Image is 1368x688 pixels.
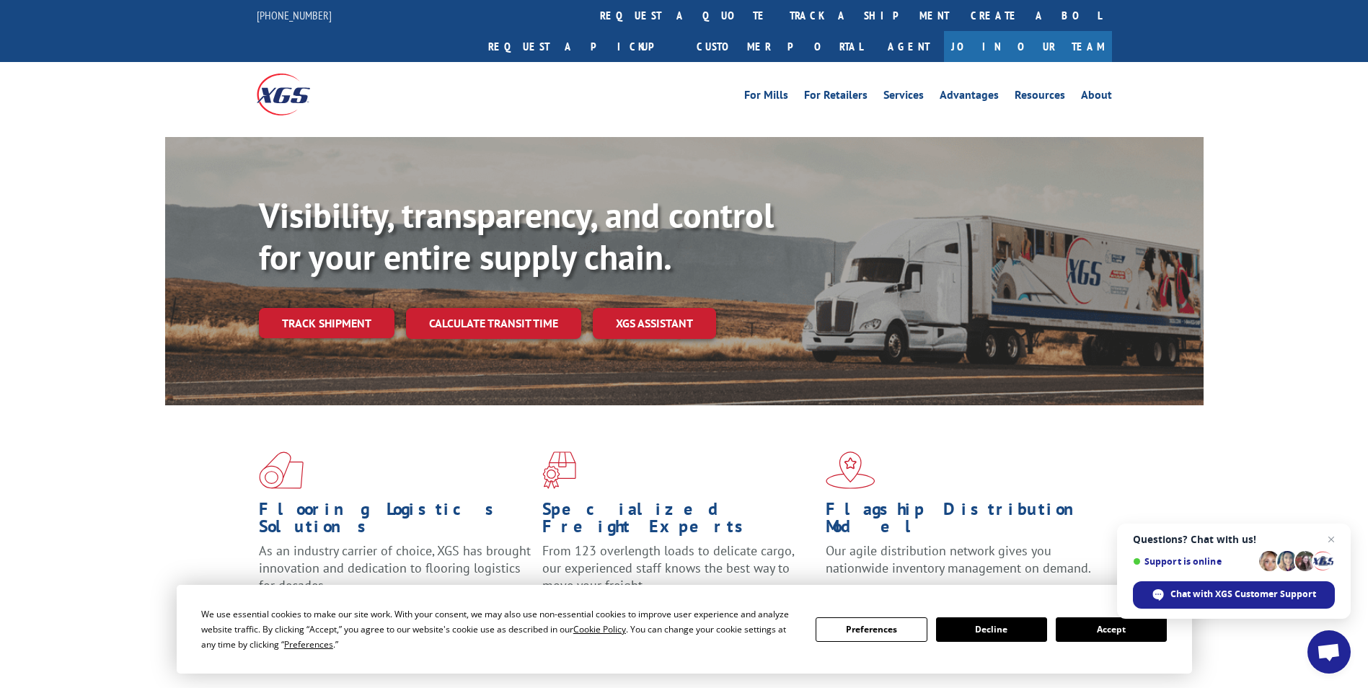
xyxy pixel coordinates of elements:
b: Visibility, transparency, and control for your entire supply chain. [259,193,774,279]
span: Chat with XGS Customer Support [1170,588,1316,601]
img: xgs-icon-focused-on-flooring-red [542,451,576,489]
div: Cookie Consent Prompt [177,585,1192,674]
span: As an industry carrier of choice, XGS has brought innovation and dedication to flooring logistics... [259,542,531,594]
img: xgs-icon-total-supply-chain-intelligence-red [259,451,304,489]
span: Preferences [284,638,333,650]
a: Customer Portal [686,31,873,62]
a: Resources [1015,89,1065,105]
div: We use essential cookies to make our site work. With your consent, we may also use non-essential ... [201,607,798,652]
a: [PHONE_NUMBER] [257,8,332,22]
img: xgs-icon-flagship-distribution-model-red [826,451,875,489]
span: Questions? Chat with us! [1133,534,1335,545]
h1: Flagship Distribution Model [826,500,1098,542]
a: Agent [873,31,944,62]
p: From 123 overlength loads to delicate cargo, our experienced staff knows the best way to move you... [542,542,815,607]
span: Cookie Policy [573,623,626,635]
a: XGS ASSISTANT [593,308,716,339]
div: Chat with XGS Customer Support [1133,581,1335,609]
a: For Retailers [804,89,868,105]
a: Request a pickup [477,31,686,62]
h1: Specialized Freight Experts [542,500,815,542]
a: Advantages [940,89,999,105]
a: Calculate transit time [406,308,581,339]
button: Decline [936,617,1047,642]
div: Open chat [1307,630,1351,674]
span: Our agile distribution network gives you nationwide inventory management on demand. [826,542,1091,576]
button: Accept [1056,617,1167,642]
span: Close chat [1323,531,1340,548]
a: For Mills [744,89,788,105]
h1: Flooring Logistics Solutions [259,500,531,542]
a: Services [883,89,924,105]
a: Track shipment [259,308,394,338]
button: Preferences [816,617,927,642]
span: Support is online [1133,556,1254,567]
a: Join Our Team [944,31,1112,62]
a: About [1081,89,1112,105]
